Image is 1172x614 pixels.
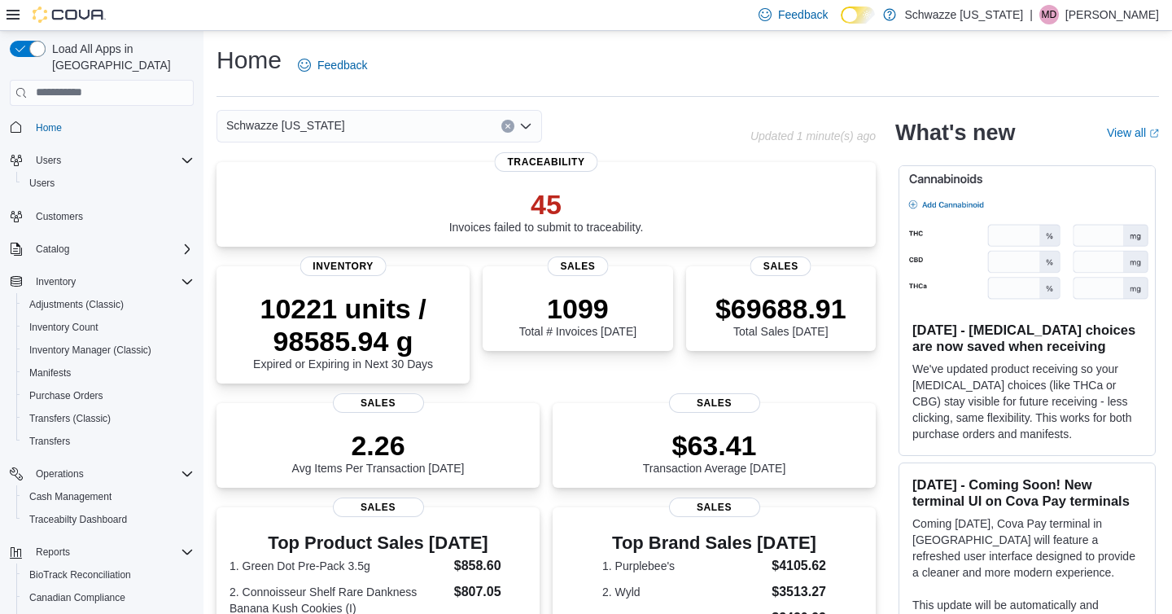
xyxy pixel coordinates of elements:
[3,463,200,485] button: Operations
[912,361,1142,442] p: We've updated product receiving so your [MEDICAL_DATA] choices (like THCa or CBG) stay visible fo...
[29,464,194,484] span: Operations
[23,295,130,314] a: Adjustments (Classic)
[16,293,200,316] button: Adjustments (Classic)
[29,151,68,170] button: Users
[1107,126,1159,139] a: View allExternal link
[23,432,194,451] span: Transfers
[912,515,1142,581] p: Coming [DATE], Cova Pay terminal in [GEOGRAPHIC_DATA] will feature a refreshed user interface des...
[29,490,112,503] span: Cash Management
[36,154,61,167] span: Users
[454,582,527,602] dd: $807.05
[29,298,124,311] span: Adjustments (Classic)
[3,238,200,261] button: Catalog
[3,270,200,293] button: Inventory
[23,409,194,428] span: Transfers (Classic)
[16,362,200,384] button: Manifests
[29,344,151,357] span: Inventory Manager (Classic)
[29,513,127,526] span: Traceabilty Dashboard
[36,121,62,134] span: Home
[23,588,194,607] span: Canadian Compliance
[23,487,194,507] span: Cash Management
[643,429,786,462] p: $63.41
[602,533,826,553] h3: Top Brand Sales [DATE]
[778,7,828,23] span: Feedback
[3,149,200,172] button: Users
[643,429,786,475] div: Transaction Average [DATE]
[602,584,765,600] dt: 2. Wyld
[29,412,111,425] span: Transfers (Classic)
[602,558,765,574] dt: 1. Purplebee's
[23,487,118,507] a: Cash Management
[23,318,194,337] span: Inventory Count
[29,272,82,292] button: Inventory
[912,322,1142,354] h3: [DATE] - [MEDICAL_DATA] choices are now saved when receiving
[29,542,194,562] span: Reports
[16,316,200,339] button: Inventory Count
[912,476,1142,509] h3: [DATE] - Coming Soon! New terminal UI on Cova Pay terminals
[16,339,200,362] button: Inventory Manager (Classic)
[501,120,514,133] button: Clear input
[230,292,457,371] div: Expired or Expiring in Next 30 Days
[16,430,200,453] button: Transfers
[16,564,200,586] button: BioTrack Reconciliation
[23,565,194,585] span: BioTrack Reconciliation
[454,556,527,576] dd: $858.60
[29,177,55,190] span: Users
[29,239,76,259] button: Catalog
[669,498,760,517] span: Sales
[23,386,110,406] a: Purchase Orders
[23,409,117,428] a: Transfers (Classic)
[547,257,608,276] span: Sales
[230,292,457,357] p: 10221 units / 98585.94 g
[33,7,106,23] img: Cova
[895,120,1015,146] h2: What's new
[23,295,194,314] span: Adjustments (Classic)
[46,41,194,73] span: Load All Apps in [GEOGRAPHIC_DATA]
[3,541,200,564] button: Reports
[1065,5,1159,24] p: [PERSON_NAME]
[36,275,76,288] span: Inventory
[1030,5,1033,24] p: |
[16,384,200,407] button: Purchase Orders
[449,188,644,221] p: 45
[29,206,194,226] span: Customers
[226,116,345,135] span: Schwazze [US_STATE]
[715,292,846,338] div: Total Sales [DATE]
[29,542,77,562] button: Reports
[29,118,68,138] a: Home
[216,44,282,77] h1: Home
[750,129,876,143] p: Updated 1 minute(s) ago
[23,386,194,406] span: Purchase Orders
[29,272,194,292] span: Inventory
[1039,5,1059,24] div: Matthew Dupuis
[23,318,105,337] a: Inventory Count
[29,366,71,379] span: Manifests
[292,429,465,475] div: Avg Items Per Transaction [DATE]
[16,508,200,531] button: Traceabilty Dashboard
[16,586,200,609] button: Canadian Compliance
[519,292,636,325] p: 1099
[29,568,131,581] span: BioTrack Reconciliation
[23,363,194,383] span: Manifests
[29,389,103,402] span: Purchase Orders
[23,588,132,607] a: Canadian Compliance
[29,464,90,484] button: Operations
[23,173,61,193] a: Users
[16,485,200,508] button: Cash Management
[29,151,194,170] span: Users
[317,57,367,73] span: Feedback
[36,210,83,223] span: Customers
[23,565,138,585] a: BioTrack Reconciliation
[16,172,200,195] button: Users
[292,429,465,462] p: 2.26
[1149,129,1159,138] svg: External link
[23,173,194,193] span: Users
[904,5,1023,24] p: Schwazze [US_STATE]
[3,204,200,228] button: Customers
[1042,5,1057,24] span: MD
[23,510,194,529] span: Traceabilty Dashboard
[449,188,644,234] div: Invoices failed to submit to traceability.
[29,239,194,259] span: Catalog
[519,120,532,133] button: Open list of options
